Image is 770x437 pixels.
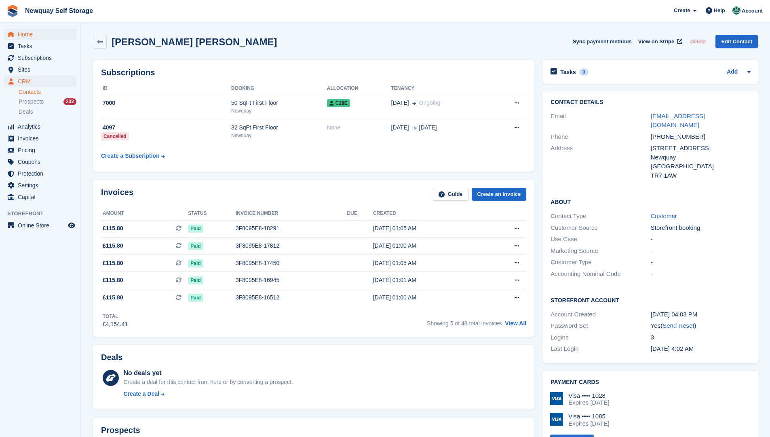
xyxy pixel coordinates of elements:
th: Booking [231,82,327,95]
div: - [651,235,751,244]
div: 3F8095E8-18291 [236,224,347,233]
div: 3F8095E8-17812 [236,242,347,250]
a: menu [4,52,76,64]
a: menu [4,40,76,52]
a: Newquay Self Storage [22,4,96,17]
div: - [651,269,751,279]
a: Deals [19,108,76,116]
span: Prospects [19,98,44,106]
a: menu [4,220,76,231]
div: 32 SqFt First Floor [231,123,327,132]
div: 3F8095E8-16945 [236,276,347,284]
a: Add [727,68,738,77]
div: Create a Deal [123,390,159,398]
div: TR7 1AW [651,171,751,180]
span: [DATE] [419,123,437,132]
div: [DATE] 01:05 AM [373,224,483,233]
span: £115.80 [103,224,123,233]
img: Visa Logo [550,413,563,426]
a: menu [4,29,76,40]
a: Prospects 232 [19,98,76,106]
span: £115.80 [103,242,123,250]
a: Customer [651,212,677,219]
span: Create [674,6,690,15]
a: Create a Deal [123,390,293,398]
img: stora-icon-8386f47178a22dfd0bd8f6a31ec36ba5ce8667c1dd55bd0f319d3a0aa187defe.svg [6,5,19,17]
div: [DATE] 04:03 PM [651,310,751,319]
span: Online Store [18,220,66,231]
th: Status [188,207,236,220]
span: [DATE] [391,123,409,132]
div: Newquay [231,107,327,115]
div: Cancelled [101,132,129,140]
div: Customer Source [551,223,650,233]
div: Expires [DATE] [568,399,609,406]
a: Create an Invoice [472,188,527,201]
h2: Storefront Account [551,296,751,304]
div: £4,154.41 [103,320,128,329]
div: [DATE] 01:05 AM [373,259,483,267]
button: Delete [687,35,709,48]
div: 7000 [101,99,231,107]
a: menu [4,191,76,203]
div: Accounting Nominal Code [551,269,650,279]
span: Capital [18,191,66,203]
a: menu [4,168,76,179]
a: menu [4,133,76,144]
h2: [PERSON_NAME] [PERSON_NAME] [112,36,277,47]
div: No deals yet [123,368,293,378]
a: Guide [433,188,468,201]
div: Create a deal for this contact from here or by converting a prospect. [123,378,293,386]
div: 3F8095E8-16512 [236,293,347,302]
th: Due [347,207,373,220]
h2: Tasks [560,68,576,76]
h2: Invoices [101,188,133,201]
div: Yes [651,321,751,331]
span: Paid [188,259,203,267]
span: Paid [188,225,203,233]
span: Analytics [18,121,66,132]
span: Home [18,29,66,40]
span: Protection [18,168,66,179]
div: 232 [63,98,76,105]
span: Tasks [18,40,66,52]
div: Phone [551,132,650,142]
div: Expires [DATE] [568,420,609,427]
div: [PHONE_NUMBER] [651,132,751,142]
a: menu [4,144,76,156]
span: Deals [19,108,33,116]
div: - [651,246,751,256]
a: menu [4,180,76,191]
span: C28E [327,99,350,107]
div: Newquay [231,132,327,139]
div: Total [103,313,128,320]
a: menu [4,64,76,75]
div: Visa •••• 1085 [568,413,609,420]
span: Pricing [18,144,66,156]
span: £115.80 [103,276,123,284]
div: Contact Type [551,212,650,221]
span: ( ) [660,322,696,329]
span: Account [742,7,763,15]
span: Paid [188,242,203,250]
a: [EMAIL_ADDRESS][DOMAIN_NAME] [651,112,705,129]
span: Showing 5 of 48 total invoices [427,320,502,327]
span: View on Stripe [638,38,674,46]
div: - [651,258,751,267]
a: Preview store [67,221,76,230]
h2: Payment cards [551,379,751,386]
div: [DATE] 01:00 AM [373,293,483,302]
div: Marketing Source [551,246,650,256]
span: Ongoing [419,100,441,106]
div: Use Case [551,235,650,244]
img: JON [732,6,740,15]
a: menu [4,76,76,87]
span: Sites [18,64,66,75]
span: £115.80 [103,259,123,267]
div: Email [551,112,650,130]
a: View All [505,320,526,327]
div: [GEOGRAPHIC_DATA] [651,162,751,171]
time: 2022-08-11 03:02:58 UTC [651,345,694,352]
div: Address [551,144,650,180]
img: Visa Logo [550,392,563,405]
